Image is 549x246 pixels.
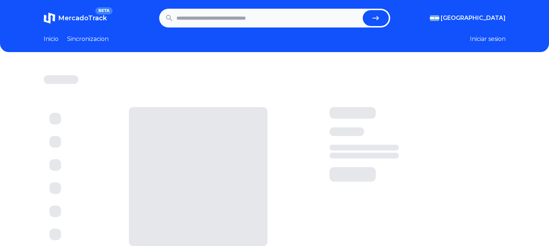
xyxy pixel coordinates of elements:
[430,15,439,21] img: Argentina
[430,14,506,22] button: [GEOGRAPHIC_DATA]
[95,7,112,14] span: BETA
[44,12,55,24] img: MercadoTrack
[44,35,58,43] a: Inicio
[44,12,107,24] a: MercadoTrackBETA
[58,14,107,22] span: MercadoTrack
[67,35,109,43] a: Sincronizacion
[441,14,506,22] span: [GEOGRAPHIC_DATA]
[470,35,506,43] button: Iniciar sesion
